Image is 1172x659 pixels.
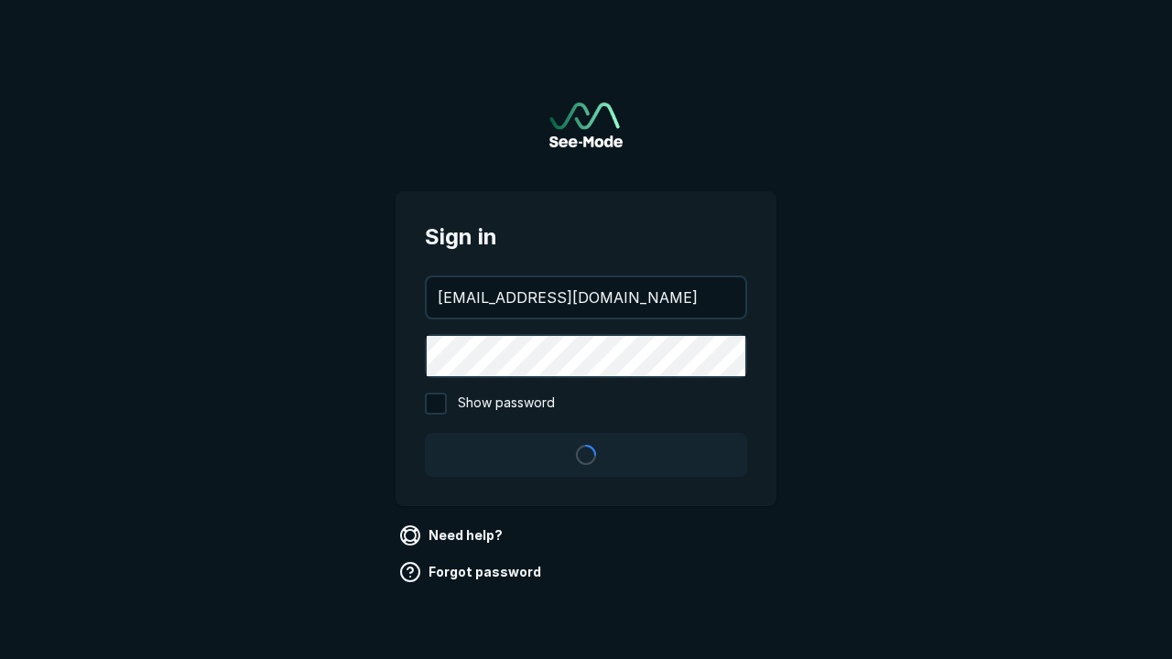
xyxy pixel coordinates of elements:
a: Go to sign in [549,103,623,147]
a: Need help? [396,521,510,550]
img: See-Mode Logo [549,103,623,147]
span: Sign in [425,221,747,254]
span: Show password [458,393,555,415]
a: Forgot password [396,557,548,587]
input: your@email.com [427,277,745,318]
